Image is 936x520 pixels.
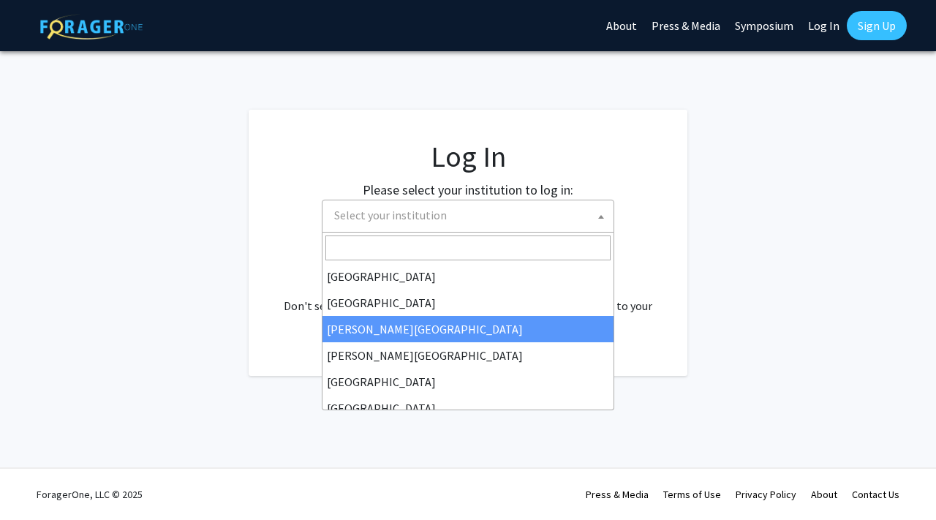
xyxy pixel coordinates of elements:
[334,208,447,222] span: Select your institution
[322,290,614,316] li: [GEOGRAPHIC_DATA]
[37,469,143,520] div: ForagerOne, LLC © 2025
[586,488,649,501] a: Press & Media
[40,14,143,39] img: ForagerOne Logo
[847,11,907,40] a: Sign Up
[322,342,614,369] li: [PERSON_NAME][GEOGRAPHIC_DATA]
[11,454,62,509] iframe: Chat
[322,316,614,342] li: [PERSON_NAME][GEOGRAPHIC_DATA]
[328,200,614,230] span: Select your institution
[663,488,721,501] a: Terms of Use
[322,369,614,395] li: [GEOGRAPHIC_DATA]
[322,263,614,290] li: [GEOGRAPHIC_DATA]
[278,139,658,174] h1: Log In
[325,235,611,260] input: Search
[811,488,837,501] a: About
[736,488,796,501] a: Privacy Policy
[322,395,614,421] li: [GEOGRAPHIC_DATA]
[278,262,658,332] div: No account? . Don't see your institution? about bringing ForagerOne to your institution.
[852,488,899,501] a: Contact Us
[363,180,573,200] label: Please select your institution to log in:
[322,200,614,233] span: Select your institution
